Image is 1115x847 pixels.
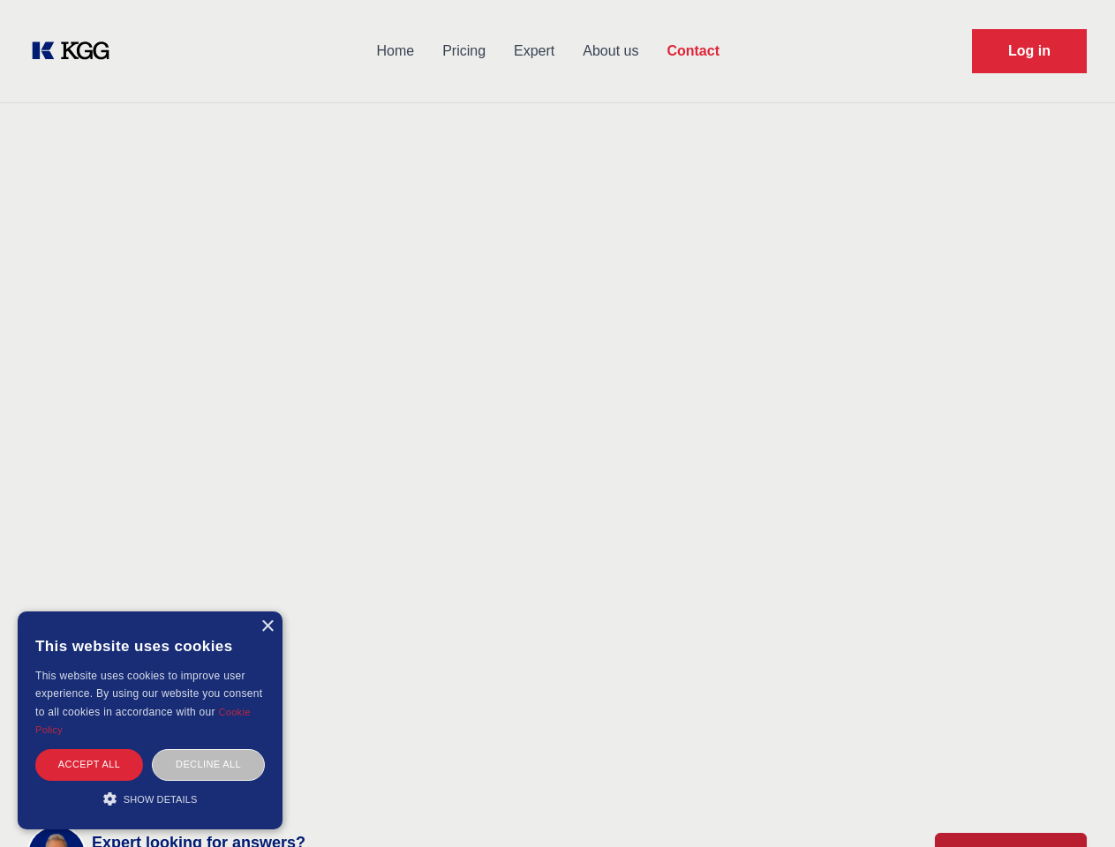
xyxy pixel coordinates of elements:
[152,749,265,780] div: Decline all
[35,625,265,667] div: This website uses cookies
[362,28,428,74] a: Home
[35,749,143,780] div: Accept all
[500,28,569,74] a: Expert
[972,29,1087,73] a: Request Demo
[1027,762,1115,847] iframe: Chat Widget
[35,670,262,718] span: This website uses cookies to improve user experience. By using our website you consent to all coo...
[260,620,274,633] div: Close
[28,37,124,65] a: KOL Knowledge Platform: Talk to Key External Experts (KEE)
[569,28,652,74] a: About us
[428,28,500,74] a: Pricing
[35,707,251,735] a: Cookie Policy
[124,794,198,805] span: Show details
[35,790,265,807] div: Show details
[652,28,734,74] a: Contact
